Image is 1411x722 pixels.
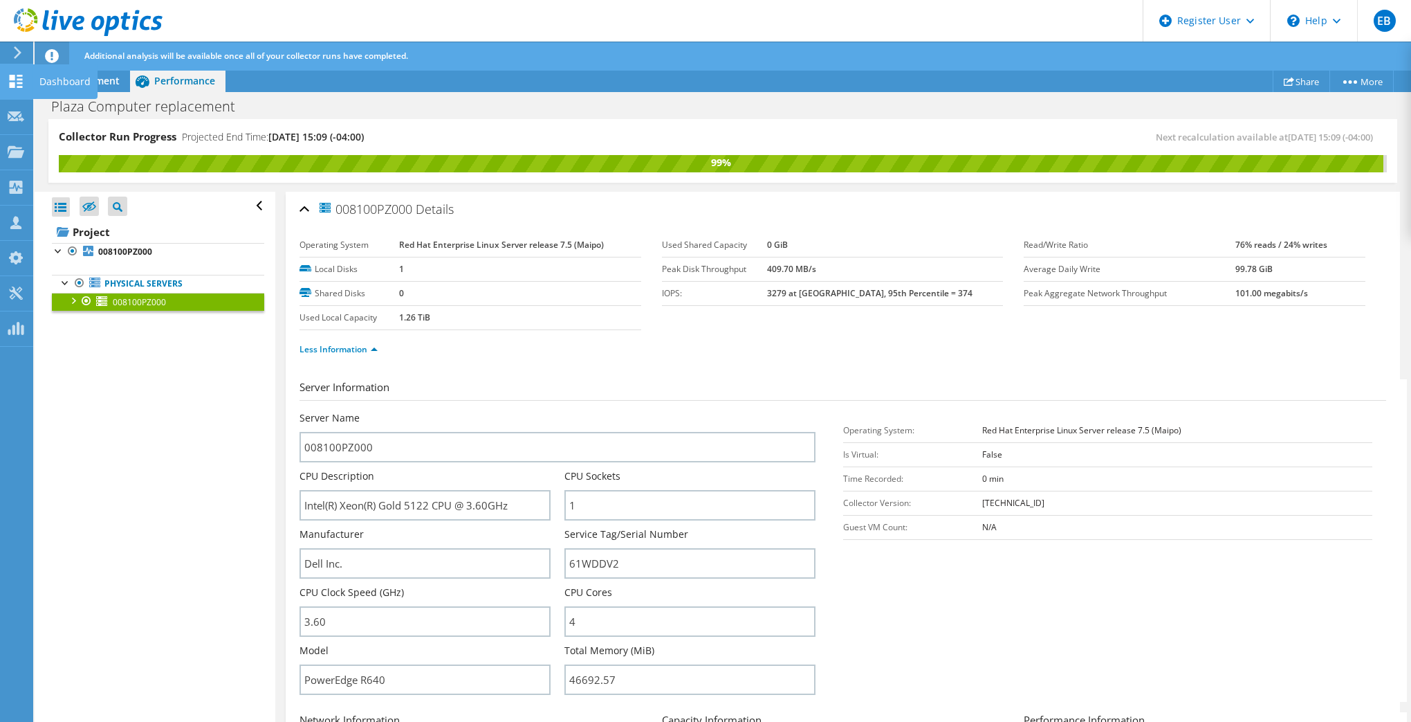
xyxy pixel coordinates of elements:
[1156,131,1380,143] span: Next recalculation available at
[399,287,404,299] b: 0
[113,296,166,308] span: 008100PZ000
[662,262,768,276] label: Peak Disk Throughput
[843,515,983,539] td: Guest VM Count:
[982,497,1044,509] b: [TECHNICAL_ID]
[182,129,364,145] h4: Projected End Time:
[982,521,997,533] b: N/A
[1329,71,1394,92] a: More
[299,469,374,483] label: CPU Description
[1273,71,1330,92] a: Share
[399,263,404,275] b: 1
[767,239,788,251] b: 0 GiB
[84,50,408,62] span: Additional analysis will be available once all of your collector runs have completed.
[767,263,816,275] b: 409.70 MB/s
[843,418,983,442] td: Operating System:
[299,311,399,325] label: Used Local Capacity
[98,246,152,258] b: 008100PZ000
[33,64,98,99] div: Dashboard
[416,201,454,217] span: Details
[982,473,1004,485] b: 0 min
[662,287,768,300] label: IOPS:
[299,527,364,541] label: Manufacturer
[1024,262,1235,276] label: Average Daily Write
[299,287,399,300] label: Shared Disks
[662,238,768,252] label: Used Shared Capacity
[1024,287,1235,300] label: Peak Aggregate Network Throughput
[564,586,612,599] label: CPU Cores
[317,201,412,217] span: 008100PZ000
[564,527,688,541] label: Service Tag/Serial Number
[268,130,364,143] span: [DATE] 15:09 (-04:00)
[843,467,983,491] td: Time Recorded:
[1287,15,1300,27] svg: \n
[299,586,404,599] label: CPU Clock Speed (GHz)
[52,293,264,311] a: 008100PZ000
[767,287,972,299] b: 3279 at [GEOGRAPHIC_DATA], 95th Percentile = 374
[299,238,399,252] label: Operating System
[399,312,430,323] b: 1.26 TiB
[1288,131,1373,143] span: [DATE] 15:09 (-04:00)
[1374,10,1396,32] span: EB
[1235,263,1273,275] b: 99.78 GiB
[299,343,378,355] a: Less Information
[1235,287,1308,299] b: 101.00 megabits/s
[45,99,257,114] h1: Plaza Computer replacement
[299,644,329,658] label: Model
[299,262,399,276] label: Local Disks
[1024,238,1235,252] label: Read/Write Ratio
[299,379,1386,401] h3: Server Information
[59,155,1383,170] div: 99%
[564,644,654,658] label: Total Memory (MiB)
[1235,239,1327,251] b: 76% reads / 24% writes
[843,442,983,467] td: Is Virtual:
[399,239,604,251] b: Red Hat Enterprise Linux Server release 7.5 (Maipo)
[299,411,360,425] label: Server Name
[52,275,264,293] a: Physical Servers
[982,449,1002,460] b: False
[52,221,264,243] a: Project
[564,469,620,483] label: CPU Sockets
[52,243,264,261] a: 008100PZ000
[843,491,983,515] td: Collector Version:
[154,74,215,87] span: Performance
[982,424,1181,436] b: Red Hat Enterprise Linux Server release 7.5 (Maipo)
